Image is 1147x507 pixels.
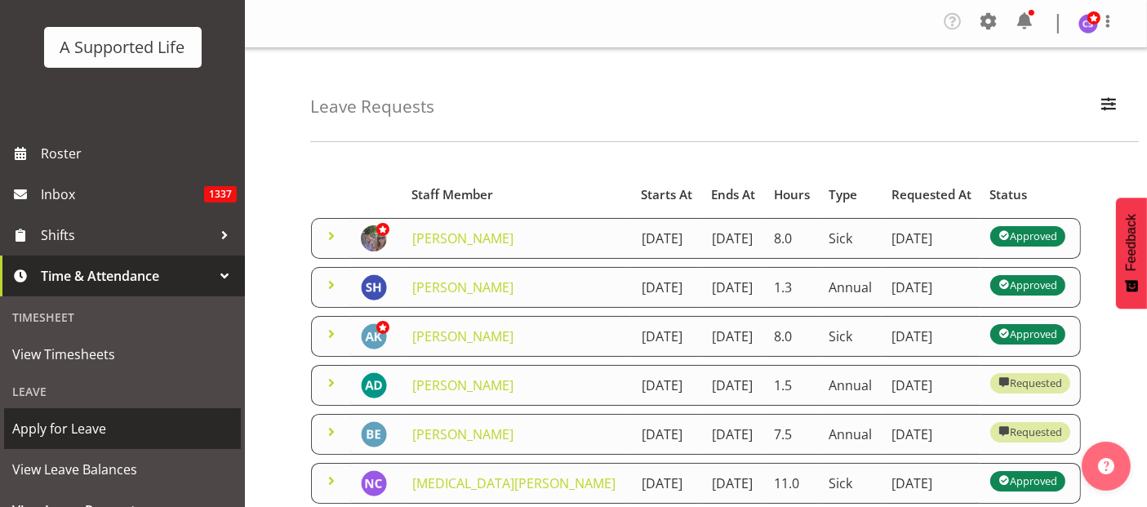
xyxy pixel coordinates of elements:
[998,275,1057,295] div: Approved
[998,471,1057,491] div: Approved
[765,316,820,357] td: 8.0
[990,185,1072,204] div: Status
[819,365,882,406] td: Annual
[882,267,980,308] td: [DATE]
[12,416,233,441] span: Apply for Leave
[702,463,765,504] td: [DATE]
[361,323,387,349] img: alice-kendall5838.jpg
[632,463,702,504] td: [DATE]
[765,365,820,406] td: 1.5
[765,267,820,308] td: 1.3
[4,408,241,449] a: Apply for Leave
[1124,214,1139,271] span: Feedback
[632,316,702,357] td: [DATE]
[702,414,765,455] td: [DATE]
[4,334,241,375] a: View Timesheets
[361,372,387,398] img: abbie-davies10791.jpg
[711,185,755,204] div: Ends At
[702,316,765,357] td: [DATE]
[882,463,980,504] td: [DATE]
[412,425,513,443] a: [PERSON_NAME]
[412,229,513,247] a: [PERSON_NAME]
[882,316,980,357] td: [DATE]
[891,185,971,204] div: Requested At
[4,300,241,334] div: Timesheet
[819,414,882,455] td: Annual
[1116,198,1147,309] button: Feedback - Show survey
[702,218,765,259] td: [DATE]
[632,218,702,259] td: [DATE]
[702,365,765,406] td: [DATE]
[12,342,233,367] span: View Timesheets
[774,185,810,204] div: Hours
[632,365,702,406] td: [DATE]
[829,185,873,204] div: Type
[412,278,513,296] a: [PERSON_NAME]
[632,414,702,455] td: [DATE]
[882,365,980,406] td: [DATE]
[361,225,387,251] img: rebecca-batesb34ca9c4cab83ab085f7a62cef5c7591.png
[998,324,1057,344] div: Approved
[765,218,820,259] td: 8.0
[765,414,820,455] td: 7.5
[641,185,692,204] div: Starts At
[361,470,387,496] img: nikita-chand5823.jpg
[412,376,513,394] a: [PERSON_NAME]
[882,414,980,455] td: [DATE]
[998,373,1062,393] div: Requested
[204,186,237,202] span: 1337
[1078,14,1098,33] img: chloe-spackman5858.jpg
[998,226,1057,246] div: Approved
[882,218,980,259] td: [DATE]
[632,267,702,308] td: [DATE]
[41,223,212,247] span: Shifts
[1098,458,1114,474] img: help-xxl-2.png
[4,375,241,408] div: Leave
[411,185,622,204] div: Staff Member
[819,267,882,308] td: Annual
[412,327,513,345] a: [PERSON_NAME]
[361,421,387,447] img: beth-england5870.jpg
[819,218,882,259] td: Sick
[412,474,616,492] a: [MEDICAL_DATA][PERSON_NAME]
[998,422,1062,442] div: Requested
[41,264,212,288] span: Time & Attendance
[41,182,204,207] span: Inbox
[12,457,233,482] span: View Leave Balances
[819,463,882,504] td: Sick
[1091,89,1126,125] button: Filter Employees
[4,449,241,490] a: View Leave Balances
[361,274,387,300] img: sarah-harris6201.jpg
[310,97,434,116] h4: Leave Requests
[60,35,185,60] div: A Supported Life
[41,141,237,166] span: Roster
[819,316,882,357] td: Sick
[702,267,765,308] td: [DATE]
[765,463,820,504] td: 11.0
